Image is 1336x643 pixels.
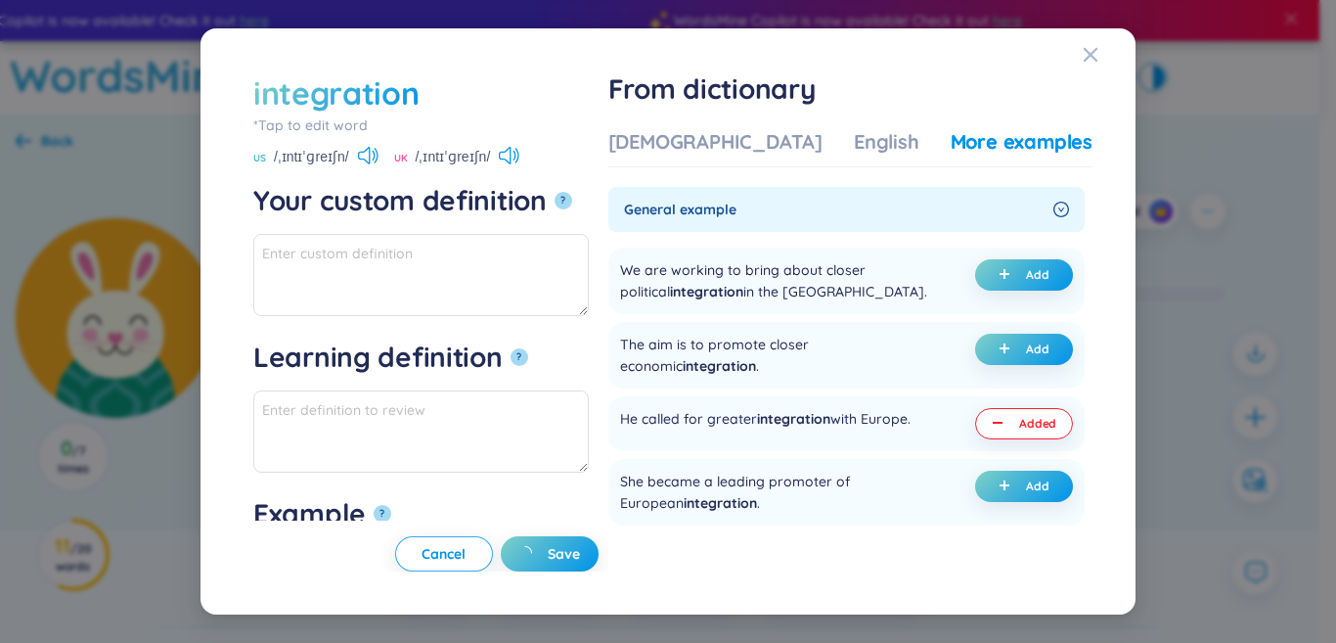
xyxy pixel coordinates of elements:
[620,334,942,377] div: The aim is to promote closer economic .
[608,128,823,156] div: [DEMOGRAPHIC_DATA]
[555,192,572,209] button: Your custom definition
[253,340,503,375] div: Learning definition
[1026,479,1049,494] span: Add
[253,496,366,531] div: Example
[253,183,547,218] div: Your custom definition
[854,128,919,156] div: English
[670,283,743,300] span: integration
[518,545,548,565] span: loading
[992,417,1011,431] span: minus
[975,471,1073,502] button: plusAdd
[416,146,491,167] span: /ˌɪntɪˈɡreɪʃn/
[684,494,757,512] span: integration
[999,343,1018,356] span: plus
[975,408,1073,439] button: minusAdded
[683,357,756,375] span: integration
[501,536,599,572] button: Save
[1019,416,1056,432] span: Added
[394,151,408,166] span: UK
[975,334,1073,365] button: plusAdd
[1026,267,1049,283] span: Add
[1083,28,1136,81] button: Close
[975,259,1073,291] button: plusAdd
[620,408,911,439] div: He called for greater with Europe.
[511,348,528,366] button: Learning definition
[1053,202,1069,217] span: right-circle
[757,410,830,428] span: integration
[608,187,1085,232] div: General example
[951,128,1092,156] div: More examples
[374,505,391,523] button: Example
[395,536,493,572] button: Cancel
[253,71,419,115] div: integration
[253,151,266,166] span: US
[1026,342,1049,357] span: Add
[253,115,589,136] div: *Tap to edit word
[422,544,466,564] span: Cancel
[608,71,1092,107] h1: From dictionary
[274,146,349,167] span: /ˌɪntɪˈɡreɪʃn/
[548,544,580,564] span: Save
[620,471,942,514] div: She became a leading promoter of European .
[620,259,942,302] div: We are working to bring about closer political in the [GEOGRAPHIC_DATA].
[999,268,1018,282] span: plus
[999,480,1018,493] span: plus
[624,199,1046,220] span: General example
